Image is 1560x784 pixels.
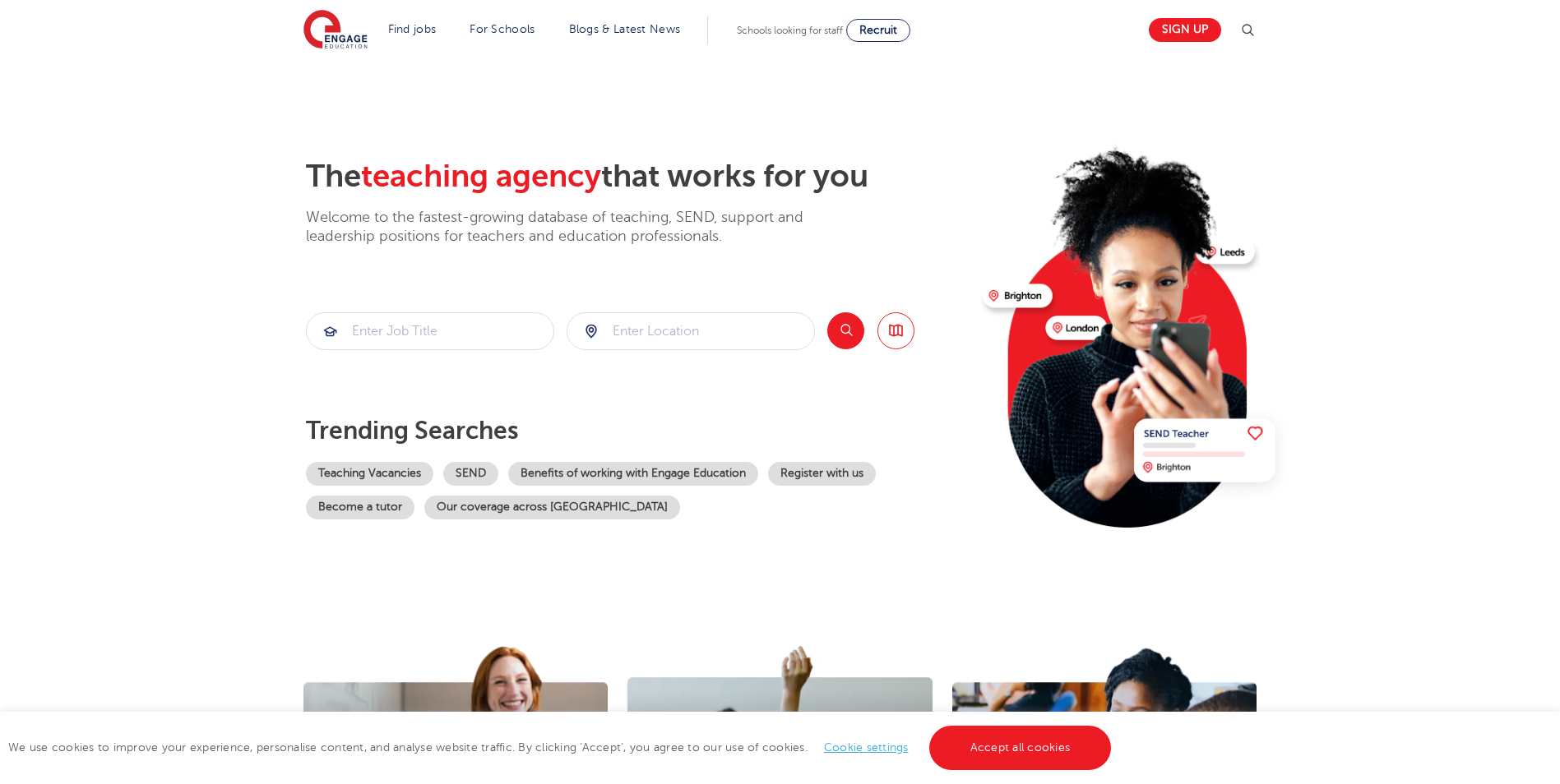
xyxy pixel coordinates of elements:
[306,312,554,350] div: Submit
[306,462,433,486] a: Teaching Vacancies
[443,462,498,486] a: SEND
[737,25,843,36] span: Schools looking for staff
[567,312,815,350] div: Submit
[567,313,814,349] input: Submit
[846,19,910,42] a: Recruit
[859,24,897,36] span: Recruit
[424,496,680,519] a: Our coverage across [GEOGRAPHIC_DATA]
[827,312,864,349] button: Search
[306,158,970,196] h2: The that works for you
[303,10,368,51] img: Engage Education
[824,741,909,754] a: Cookie settings
[929,726,1112,770] a: Accept all cookies
[307,313,553,349] input: Submit
[768,462,876,486] a: Register with us
[388,23,437,35] a: Find jobs
[306,416,970,445] p: Trending searches
[8,741,1115,754] span: We use cookies to improve your experience, personalise content, and analyse website traffic. By c...
[508,462,758,486] a: Benefits of working with Engage Education
[1149,18,1221,42] a: Sign up
[306,208,849,247] p: Welcome to the fastest-growing database of teaching, SEND, support and leadership positions for t...
[361,159,601,194] span: teaching agency
[306,496,414,519] a: Become a tutor
[569,23,681,35] a: Blogs & Latest News
[470,23,535,35] a: For Schools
